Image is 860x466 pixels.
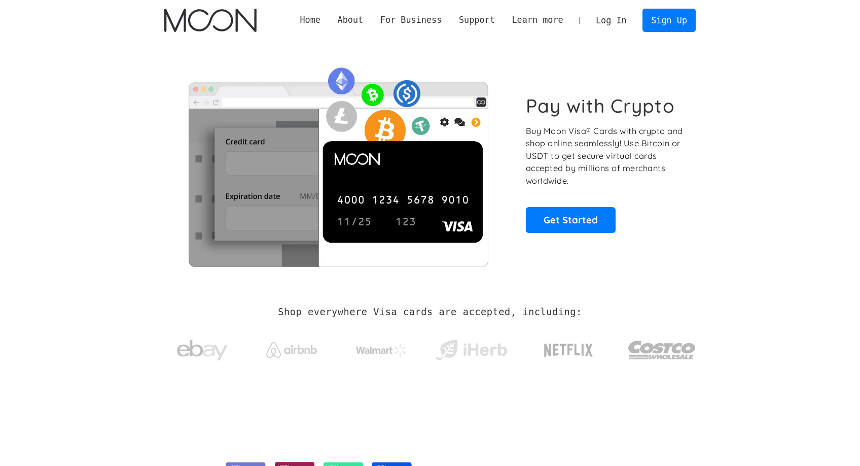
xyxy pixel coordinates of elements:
[266,342,317,358] img: Airbnb
[338,14,364,26] div: About
[526,94,675,117] h1: Pay with Crypto
[292,14,329,26] a: Home
[512,14,563,26] div: Learn more
[628,331,696,369] img: Costco
[164,324,240,372] a: ebay
[177,335,228,367] img: ebay
[459,14,495,26] div: Support
[278,307,582,318] h2: Shop everywhere Visa cards are accepted, including:
[372,14,450,26] div: For Business
[642,9,695,31] a: Sign Up
[526,207,616,232] a: Get Started
[380,14,442,26] div: For Business
[434,337,509,363] img: iHerb
[504,14,572,26] div: Learn more
[164,60,512,267] img: Moon Cards let you spend your crypto anywhere Visa is accepted.
[164,9,256,32] a: home
[434,327,509,369] a: iHerb
[254,332,330,363] a: Airbnb
[543,338,594,363] img: Netflix
[329,14,372,26] div: About
[523,327,614,368] a: Netflix
[587,9,635,31] a: Log In
[356,344,407,356] img: Walmart
[526,125,685,187] p: Buy Moon Visa® Cards with crypto and shop online seamlessly! Use Bitcoin or USDT to get secure vi...
[628,321,696,374] a: Costco
[344,334,419,361] a: Walmart
[164,9,256,32] img: Moon Logo
[450,14,503,26] div: Support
